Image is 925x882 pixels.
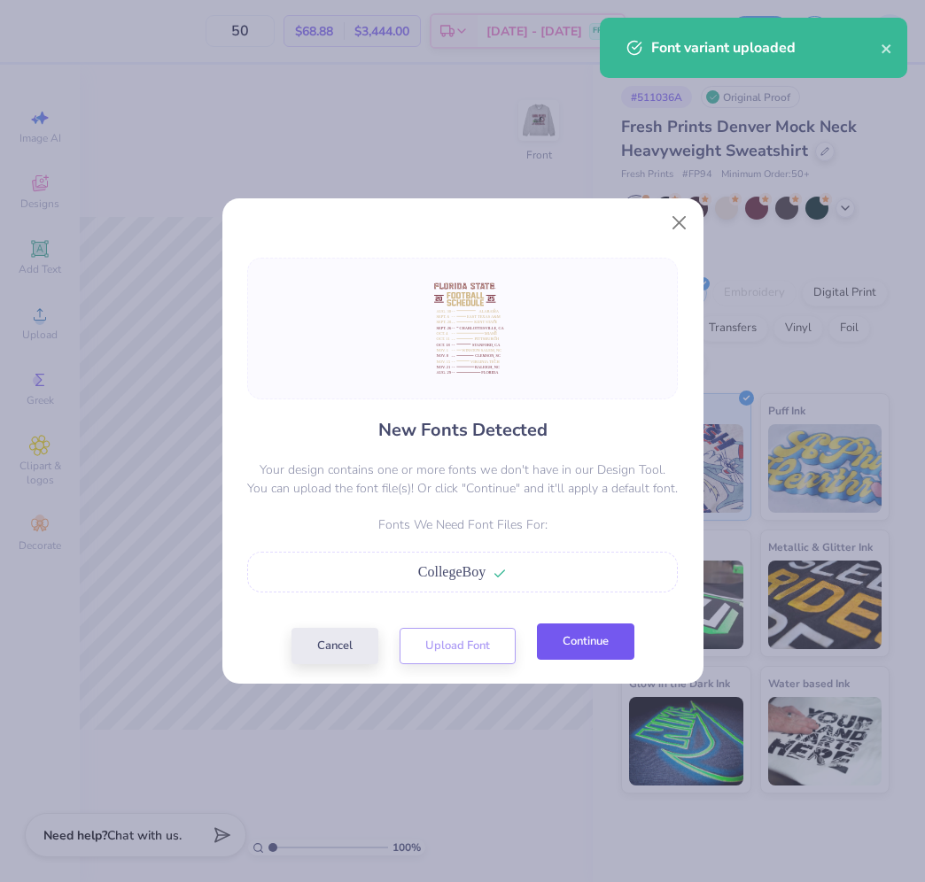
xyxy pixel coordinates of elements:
h4: New Fonts Detected [378,417,548,443]
button: Continue [537,623,634,660]
span: CollegeBoy [418,564,486,579]
p: Your design contains one or more fonts we don't have in our Design Tool. You can upload the font ... [247,460,678,498]
button: close [881,37,893,58]
p: Fonts We Need Font Files For: [247,515,678,534]
div: Font variant uploaded [651,37,881,58]
button: Cancel [291,628,378,664]
button: Close [662,205,696,239]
